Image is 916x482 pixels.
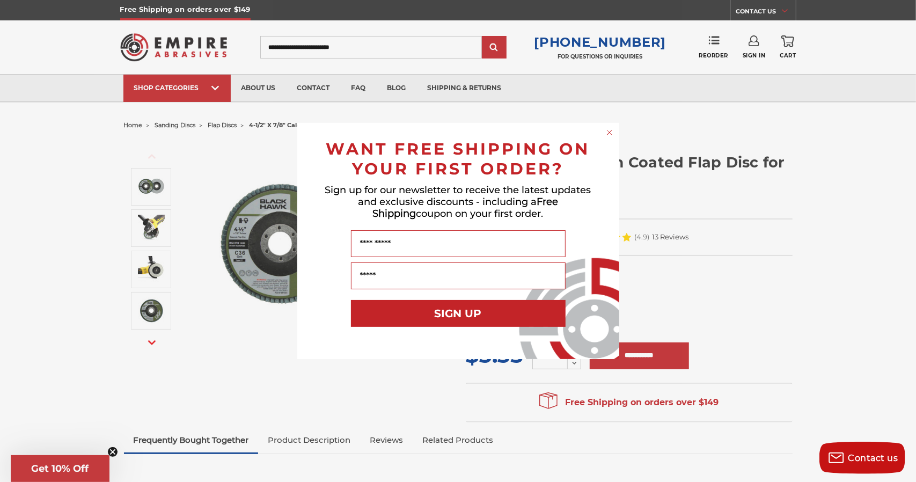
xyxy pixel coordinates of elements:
span: Sign up for our newsletter to receive the latest updates and exclusive discounts - including a co... [325,184,591,220]
button: Contact us [819,442,905,474]
span: WANT FREE SHIPPING ON YOUR FIRST ORDER? [326,139,590,179]
button: Close dialog [604,127,615,138]
button: SIGN UP [351,300,566,327]
span: Contact us [848,453,898,463]
span: Free Shipping [373,196,559,220]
